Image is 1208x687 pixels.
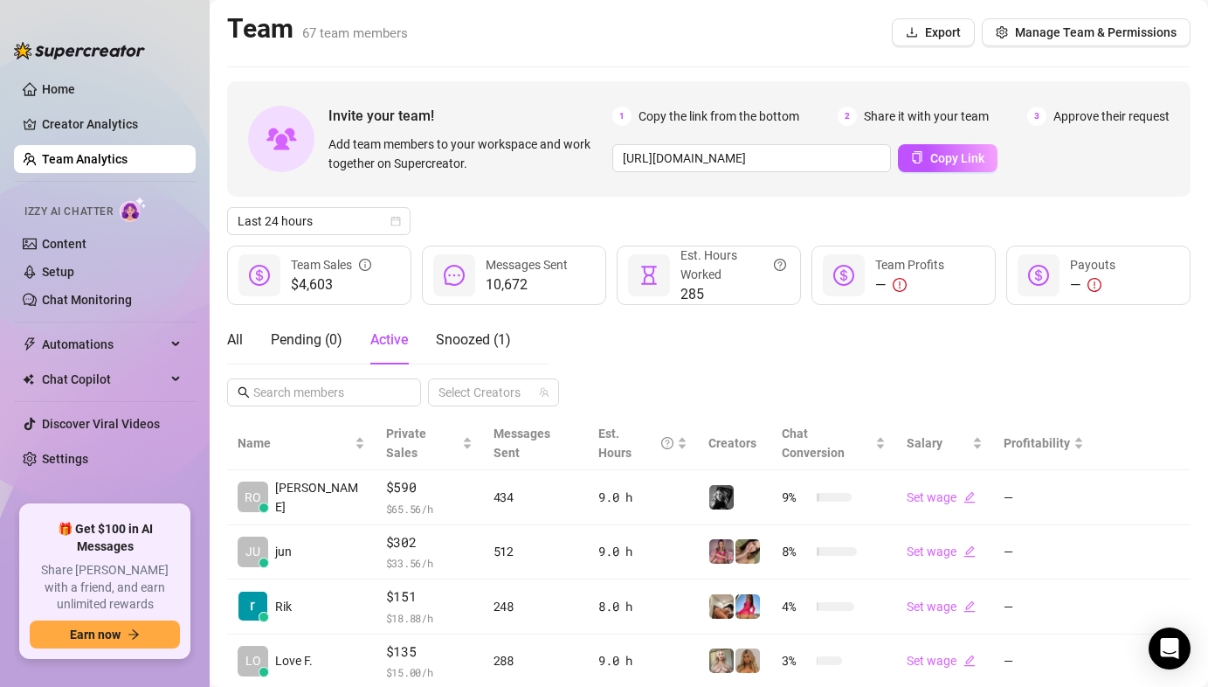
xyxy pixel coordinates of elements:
[833,265,854,286] span: dollar-circle
[386,477,473,498] span: $590
[680,246,786,284] div: Est. Hours Worked
[128,628,140,641] span: arrow-right
[782,542,810,561] span: 8 %
[494,651,577,670] div: 288
[1028,265,1049,286] span: dollar-circle
[774,246,786,284] span: question-circle
[925,25,961,39] span: Export
[42,82,75,96] a: Home
[993,579,1094,635] td: —
[271,330,342,350] div: Pending ( 0 )
[494,597,577,616] div: 248
[907,654,976,668] a: Set wageedit
[782,597,810,616] span: 4 %
[963,655,976,667] span: edit
[386,663,473,681] span: $ 15.00 /h
[735,594,760,619] img: Maddie (VIP)
[893,278,907,292] span: exclamation-circle
[1149,628,1191,670] div: Open Intercom Messenger
[42,330,166,358] span: Automations
[907,545,976,559] a: Set wageedit
[486,274,568,295] span: 10,672
[709,649,734,673] img: Ellie (VIP)
[30,521,180,555] span: 🎁 Get $100 in AI Messages
[864,107,989,126] span: Share it with your team
[302,25,408,41] span: 67 team members
[23,373,34,385] img: Chat Copilot
[436,331,511,348] span: Snoozed ( 1 )
[42,417,160,431] a: Discover Viral Videos
[42,365,166,393] span: Chat Copilot
[386,609,473,627] span: $ 18.88 /h
[275,542,292,561] span: jun
[486,258,568,272] span: Messages Sent
[30,621,180,649] button: Earn nowarrow-right
[598,424,673,462] div: Est. Hours
[390,216,401,226] span: calendar
[14,42,145,59] img: logo-BBDzfeDw.svg
[42,452,88,466] a: Settings
[227,12,408,45] h2: Team
[698,417,771,470] th: Creators
[1015,25,1177,39] span: Manage Team & Permissions
[639,265,659,286] span: hourglass
[42,152,128,166] a: Team Analytics
[42,293,132,307] a: Chat Monitoring
[598,542,687,561] div: 9.0 h
[227,330,243,350] div: All
[238,434,351,453] span: Name
[782,651,810,670] span: 3 %
[1027,107,1046,126] span: 3
[249,265,270,286] span: dollar-circle
[359,255,371,274] span: info-circle
[782,488,810,507] span: 9 %
[444,265,465,286] span: message
[892,18,975,46] button: Export
[907,490,976,504] a: Set wageedit
[963,545,976,558] span: edit
[709,539,734,564] img: Tabby (VIP)
[328,105,612,127] span: Invite your team!
[1070,274,1115,295] div: —
[275,597,292,616] span: Rik
[386,586,473,607] span: $151
[1087,278,1101,292] span: exclamation-circle
[963,600,976,613] span: edit
[539,387,549,398] span: team
[906,26,918,38] span: download
[238,208,400,234] span: Last 24 hours
[612,107,632,126] span: 1
[735,649,760,673] img: Jaz (VIP)
[386,427,426,460] span: Private Sales
[875,274,944,295] div: —
[930,151,984,165] span: Copy Link
[838,107,857,126] span: 2
[993,470,1094,525] td: —
[996,26,1008,38] span: setting
[245,488,261,507] span: RO
[386,500,473,517] span: $ 65.56 /h
[982,18,1191,46] button: Manage Team & Permissions
[911,151,923,163] span: copy
[245,542,260,561] span: JU
[907,436,942,450] span: Salary
[245,651,261,670] span: LO
[598,597,687,616] div: 8.0 h
[494,542,577,561] div: 512
[291,274,371,295] span: $4,603
[30,562,180,614] span: Share [PERSON_NAME] with a friend, and earn unlimited rewards
[963,491,976,503] span: edit
[120,197,147,222] img: AI Chatter
[253,383,397,402] input: Search members
[639,107,799,126] span: Copy the link from the bottom
[328,135,605,173] span: Add team members to your workspace and work together on Supercreator.
[709,594,734,619] img: Chloe (VIP)
[735,539,760,564] img: Mocha (VIP)
[42,110,182,138] a: Creator Analytics
[42,265,74,279] a: Setup
[598,488,687,507] div: 9.0 h
[275,478,365,517] span: [PERSON_NAME]
[494,427,550,460] span: Messages Sent
[238,386,250,399] span: search
[370,331,408,348] span: Active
